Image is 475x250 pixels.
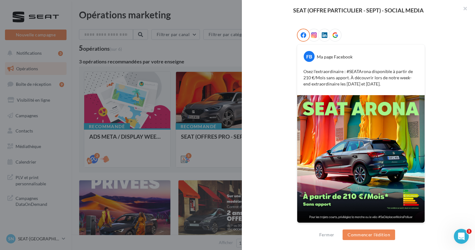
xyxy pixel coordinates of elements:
div: SEAT (OFFRE PARTICULIER - SEPT) - SOCIAL MEDIA [252,7,465,13]
p: Osez l'extraordinaire : #SEATArona disponible à partir de 210 €/Mois sans apport. À découvrir lor... [303,68,418,87]
div: Ma page Facebook [317,54,353,60]
span: 1 [467,229,472,234]
div: FB [304,51,315,62]
button: Commencer l'édition [343,229,395,240]
button: Fermer [317,231,337,238]
div: La prévisualisation est non-contractuelle [297,223,425,231]
iframe: Intercom live chat [454,229,469,244]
